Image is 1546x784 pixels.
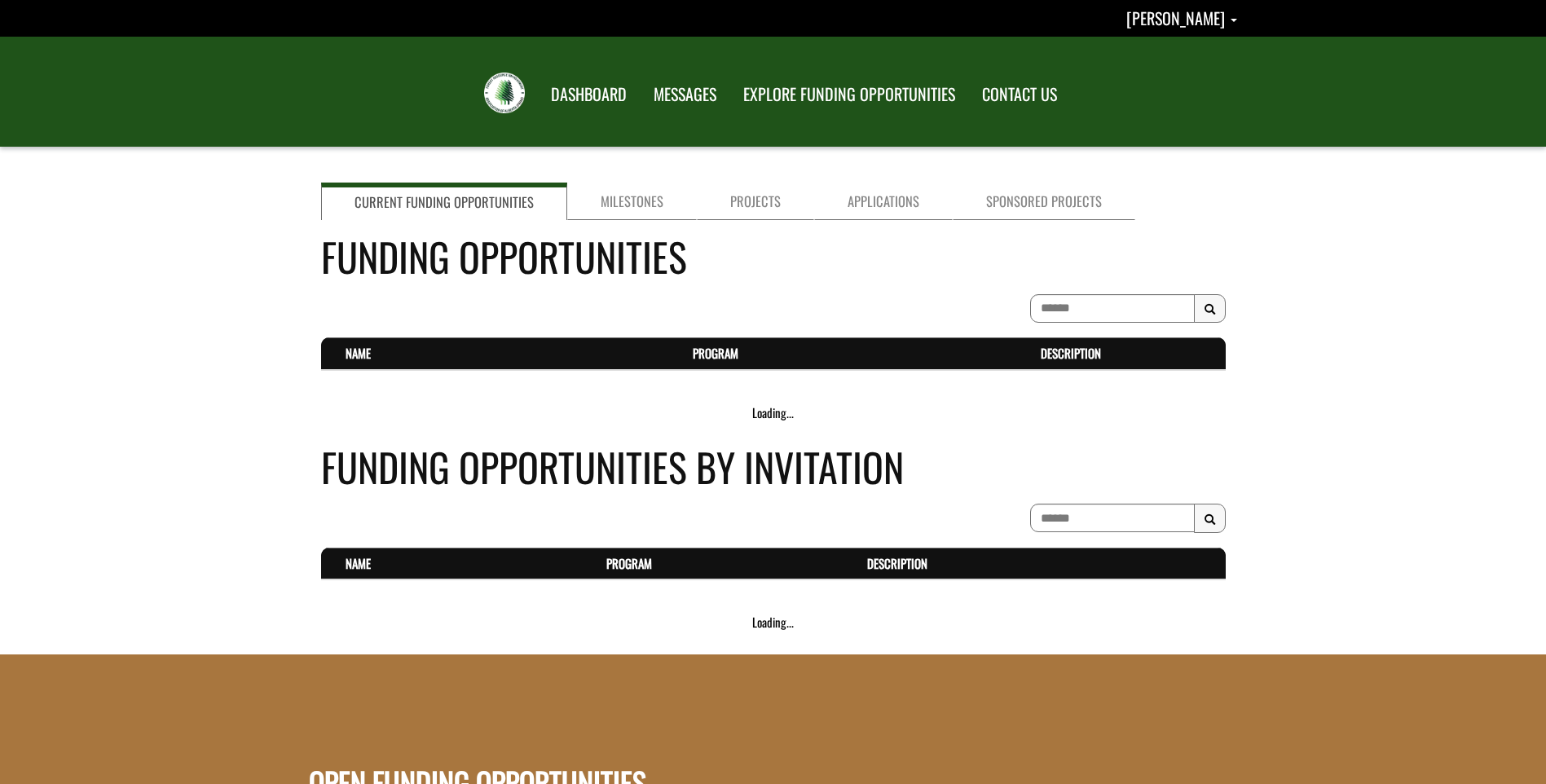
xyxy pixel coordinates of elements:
[567,183,697,220] a: Milestones
[731,74,967,115] a: EXPLORE FUNDING OPPORTUNITIES
[1030,504,1195,532] input: To search on partial text, use the asterisk (*) wildcard character.
[1126,6,1225,30] span: [PERSON_NAME]
[1126,6,1237,30] a: keegan MacNeil
[953,183,1135,220] a: Sponsored Projects
[346,344,371,362] a: Name
[321,227,1226,285] h4: Funding Opportunities
[1194,504,1226,533] button: Search Results
[346,554,371,572] a: Name
[321,438,1226,496] h4: Funding Opportunities By Invitation
[693,344,738,362] a: Program
[697,183,814,220] a: Projects
[484,73,525,113] img: FRIAA Submissions Portal
[1191,548,1226,579] th: Actions
[321,183,567,220] a: Current Funding Opportunities
[539,74,639,115] a: DASHBOARD
[1041,344,1101,362] a: Description
[606,554,652,572] a: Program
[1194,294,1226,324] button: Search Results
[1030,294,1195,323] input: To search on partial text, use the asterisk (*) wildcard character.
[321,404,1226,421] div: Loading...
[867,554,927,572] a: Description
[814,183,953,220] a: Applications
[536,69,1069,115] nav: Main Navigation
[321,614,1226,631] div: Loading...
[970,74,1069,115] a: CONTACT US
[641,74,729,115] a: MESSAGES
